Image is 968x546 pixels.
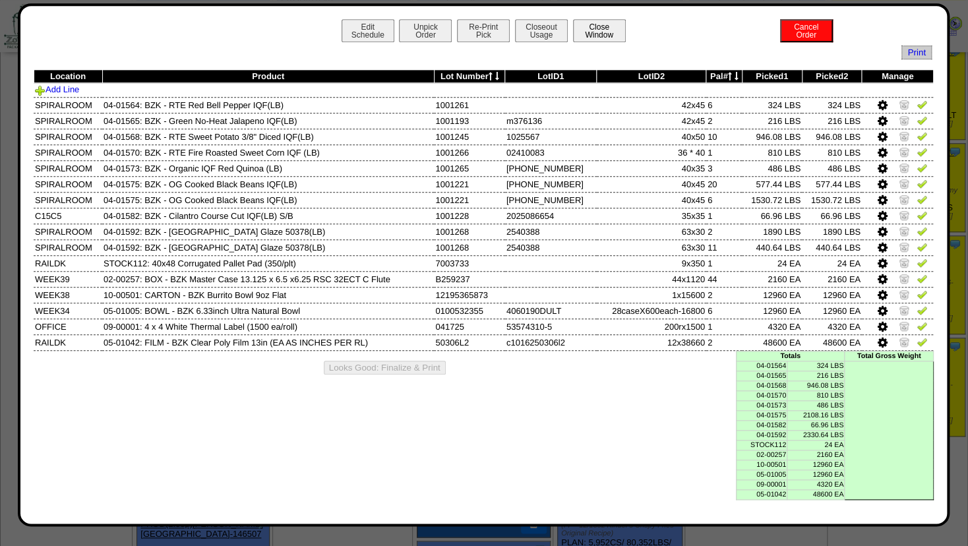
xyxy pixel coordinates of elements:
td: 1001221 [434,176,504,192]
td: 486 LBS [787,400,845,410]
td: 200rx1500 [597,318,706,334]
th: Manage [862,70,933,83]
td: WEEK34 [34,303,102,318]
td: 1001245 [434,129,504,144]
img: Verify Pick [917,194,927,204]
td: 1001228 [434,208,504,224]
td: 2540388 [505,224,597,239]
td: 041725 [434,318,504,334]
td: 48600 EA [742,334,802,350]
td: 05-01005 [736,470,787,479]
td: 1001221 [434,192,504,208]
td: 1001268 [434,224,504,239]
td: 1530.72 LBS [802,192,862,208]
td: WEEK39 [34,271,102,287]
td: 48600 EA [787,489,845,499]
th: LotID2 [597,70,706,83]
td: 0100532355 [434,303,504,318]
img: Verify Pick [917,162,927,173]
button: CloseoutUsage [515,19,568,42]
td: 12960 EA [742,303,802,318]
th: Location [34,70,102,83]
td: 1001193 [434,113,504,129]
img: Verify Pick [917,146,927,157]
td: [PHONE_NUMBER] [505,176,597,192]
td: 1890 LBS [742,224,802,239]
td: 04-01573 [736,400,787,410]
img: Verify Pick [917,273,927,284]
td: 02410083 [505,144,597,160]
td: 216 LBS [802,113,862,129]
td: 2540388 [505,239,597,255]
td: 440.64 LBS [802,239,862,255]
td: 810 LBS [802,144,862,160]
a: Add Line [35,84,79,94]
img: Zero Item and Verify [899,178,909,189]
td: 04-01564 [736,361,787,371]
td: 324 LBS [802,97,862,113]
td: 63x30 [597,239,706,255]
td: 12960 EA [787,460,845,470]
td: 09-00001: 4 x 4 White Thermal Label (1500 ea/roll) [102,318,434,334]
td: 2160 EA [787,450,845,460]
td: STOCK112: 40x48 Corrugated Pallet Pad (350/plt) [102,255,434,271]
td: 6 [706,303,742,318]
td: 36 * 40 [597,144,706,160]
td: 04-01570 [736,390,787,400]
td: 3 [706,160,742,176]
td: 2160 EA [742,271,802,287]
img: Zero Item and Verify [899,115,909,125]
td: 2025086654 [505,208,597,224]
td: 04-01582 [736,420,787,430]
button: CloseWindow [573,19,626,42]
th: Pal# [706,70,742,83]
td: 12195365873 [434,287,504,303]
img: Zero Item and Verify [899,336,909,347]
td: 810 LBS [787,390,845,400]
td: 04-01568 [736,380,787,390]
td: 12960 EA [802,287,862,303]
td: 63x30 [597,224,706,239]
td: 04-01592: BZK - [GEOGRAPHIC_DATA] Glaze 50378(LB) [102,239,434,255]
a: Print [901,45,931,59]
td: 24 EA [802,255,862,271]
img: Zero Item and Verify [899,305,909,315]
td: 35x35 [597,208,706,224]
img: Verify Pick [917,336,927,347]
td: 05-01042 [736,489,787,499]
td: 4320 EA [742,318,802,334]
td: SPIRALROOM [34,176,102,192]
td: 66.96 LBS [802,208,862,224]
td: 04-01582: BZK - Cilantro Course Cut IQF(LB) S/B [102,208,434,224]
button: UnpickOrder [399,19,452,42]
td: Totals [736,351,844,361]
td: 946.08 LBS [787,380,845,390]
img: Verify Pick [917,178,927,189]
td: 28caseX600each-16800 [597,303,706,318]
td: 1 [706,255,742,271]
td: 40x50 [597,129,706,144]
td: 04-01575 [736,410,787,420]
img: Verify Pick [917,320,927,331]
td: 1x15600 [597,287,706,303]
th: Product [102,70,434,83]
td: 42x45 [597,97,706,113]
td: 324 LBS [787,361,845,371]
img: Zero Item and Verify [899,99,909,109]
td: STOCK112 [736,440,787,450]
td: 2330.64 LBS [787,430,845,440]
td: 1 [706,144,742,160]
th: Lot Number [434,70,504,83]
td: 1025567 [505,129,597,144]
td: 486 LBS [802,160,862,176]
td: 2 [706,224,742,239]
img: Zero Item and Verify [899,162,909,173]
td: 12x38660 [597,334,706,350]
td: B259237 [434,271,504,287]
td: SPIRALROOM [34,160,102,176]
td: 486 LBS [742,160,802,176]
td: 10-00501: CARTON - BZK Burrito Bowl 9oz Flat [102,287,434,303]
img: Verify Pick [917,289,927,299]
td: 40x35 [597,160,706,176]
